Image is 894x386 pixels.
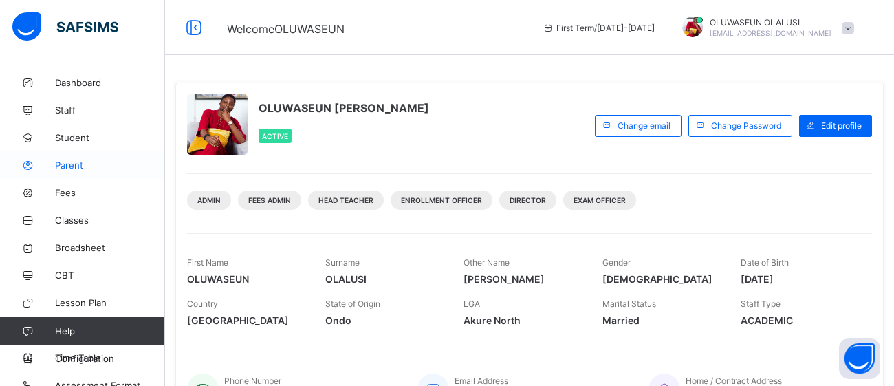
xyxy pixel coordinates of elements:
[464,299,480,309] span: LGA
[602,257,631,268] span: Gender
[55,353,164,364] span: Configuration
[686,376,782,386] span: Home / Contract Address
[464,273,581,285] span: [PERSON_NAME]
[262,132,288,140] span: Active
[55,132,165,143] span: Student
[187,273,305,285] span: OLUWASEUN
[741,314,858,326] span: ACADEMIC
[710,29,831,37] span: [EMAIL_ADDRESS][DOMAIN_NAME]
[455,376,508,386] span: Email Address
[187,314,305,326] span: [GEOGRAPHIC_DATA]
[227,22,345,36] span: Welcome OLUWASEUN
[710,17,831,28] span: OLUWASEUN OLALUSI
[187,299,218,309] span: Country
[55,160,165,171] span: Parent
[248,196,291,204] span: Fees Admin
[55,105,165,116] span: Staff
[55,215,165,226] span: Classes
[464,314,581,326] span: Akure North
[574,196,626,204] span: Exam Officer
[55,77,165,88] span: Dashboard
[741,273,858,285] span: [DATE]
[821,120,862,131] span: Edit profile
[12,12,118,41] img: safsims
[602,299,656,309] span: Marital Status
[510,196,546,204] span: Director
[618,120,670,131] span: Change email
[55,270,165,281] span: CBT
[55,187,165,198] span: Fees
[543,23,655,33] span: session/term information
[325,273,443,285] span: OLALUSI
[741,257,789,268] span: Date of Birth
[55,242,165,253] span: Broadsheet
[325,299,380,309] span: State of Origin
[197,196,221,204] span: Admin
[741,299,781,309] span: Staff Type
[325,314,443,326] span: Ondo
[602,314,720,326] span: Married
[401,196,482,204] span: Enrollment Officer
[55,325,164,336] span: Help
[464,257,510,268] span: Other Name
[187,257,228,268] span: First Name
[224,376,281,386] span: Phone Number
[602,273,720,285] span: [DEMOGRAPHIC_DATA]
[839,338,880,379] button: Open asap
[55,297,165,308] span: Lesson Plan
[259,101,429,115] span: OLUWASEUN [PERSON_NAME]
[668,17,861,39] div: OLUWASEUNOLALUSI
[711,120,781,131] span: Change Password
[325,257,360,268] span: Surname
[318,196,373,204] span: Head Teacher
